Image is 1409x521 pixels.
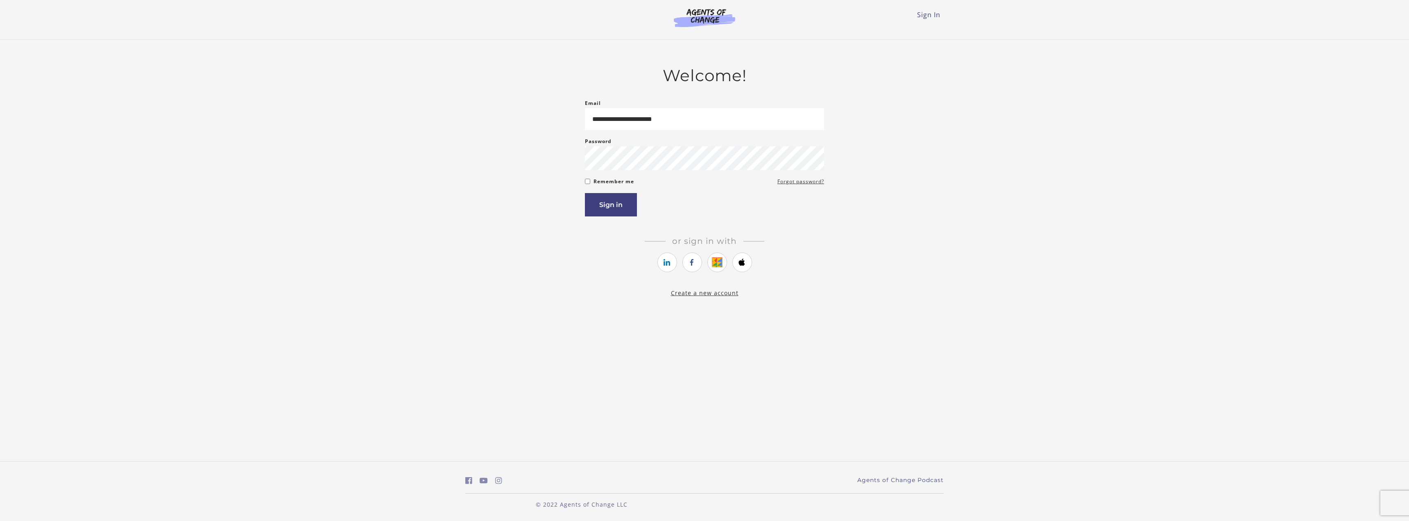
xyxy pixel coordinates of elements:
a: https://courses.thinkific.com/users/auth/facebook?ss%5Breferral%5D=&ss%5Buser_return_to%5D=&ss%5B... [682,253,702,272]
a: https://www.youtube.com/c/AgentsofChangeTestPrepbyMeaganMitchell (Open in a new window) [480,475,488,487]
i: https://www.facebook.com/groups/aswbtestprep (Open in a new window) [465,477,472,485]
a: Sign In [917,10,940,19]
label: Password [585,137,612,146]
label: Email [585,98,601,108]
p: © 2022 Agents of Change LLC [465,500,698,509]
i: https://www.instagram.com/agentsofchangeprep/ (Open in a new window) [495,477,502,485]
a: https://www.facebook.com/groups/aswbtestprep (Open in a new window) [465,475,472,487]
h2: Welcome! [585,66,824,85]
a: https://courses.thinkific.com/users/auth/apple?ss%5Breferral%5D=&ss%5Buser_return_to%5D=&ss%5Bvis... [732,253,752,272]
label: If you are a human, ignore this field [585,193,591,429]
button: Sign in [585,193,637,216]
a: Forgot password? [777,177,824,187]
label: Remember me [594,177,634,187]
img: Agents of Change Logo [665,8,744,27]
a: https://courses.thinkific.com/users/auth/linkedin?ss%5Breferral%5D=&ss%5Buser_return_to%5D=&ss%5B... [657,253,677,272]
a: Create a new account [671,289,738,297]
a: Agents of Change Podcast [857,476,944,485]
span: Or sign in with [666,236,743,246]
i: https://www.youtube.com/c/AgentsofChangeTestPrepbyMeaganMitchell (Open in a new window) [480,477,488,485]
a: https://www.instagram.com/agentsofchangeprep/ (Open in a new window) [495,475,502,487]
a: https://courses.thinkific.com/users/auth/google?ss%5Breferral%5D=&ss%5Buser_return_to%5D=&ss%5Bvi... [707,253,727,272]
